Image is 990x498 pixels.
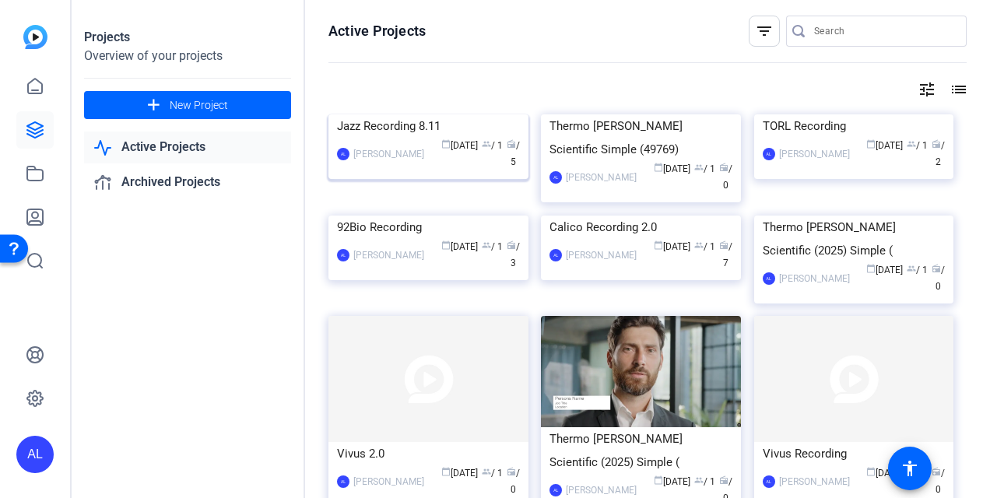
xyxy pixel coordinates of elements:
div: AL [763,148,775,160]
span: / 2 [932,140,945,167]
span: [DATE] [866,265,903,275]
span: group [482,467,491,476]
mat-icon: filter_list [755,22,774,40]
span: calendar_today [441,139,451,149]
span: / 5 [507,140,520,167]
span: [DATE] [654,476,690,487]
div: Thermo [PERSON_NAME] Scientific (2025) Simple ( [763,216,946,262]
span: calendar_today [866,264,876,273]
span: / 1 [694,163,715,174]
span: radio [719,475,728,485]
span: / 1 [482,241,503,252]
a: Active Projects [84,132,291,163]
span: calendar_today [866,139,876,149]
mat-icon: add [144,96,163,115]
span: / 0 [719,163,732,191]
span: calendar_today [654,240,663,250]
div: AL [16,436,54,473]
div: AL [337,249,349,261]
span: group [482,240,491,250]
div: [PERSON_NAME] [353,474,424,489]
span: / 0 [932,265,945,292]
div: Vivus Recording [763,442,946,465]
mat-icon: tune [918,80,936,99]
span: calendar_today [441,467,451,476]
span: group [694,163,704,172]
span: [DATE] [866,468,903,479]
div: AL [549,171,562,184]
span: [DATE] [654,241,690,252]
span: radio [507,467,516,476]
span: [DATE] [441,468,478,479]
div: Vivus 2.0 [337,442,520,465]
div: [PERSON_NAME] [566,482,637,498]
div: [PERSON_NAME] [779,474,850,489]
span: group [482,139,491,149]
div: Jazz Recording 8.11 [337,114,520,138]
span: calendar_today [654,475,663,485]
div: 92Bio Recording [337,216,520,239]
img: blue-gradient.svg [23,25,47,49]
mat-icon: accessibility [900,459,919,478]
div: [PERSON_NAME] [779,146,850,162]
span: radio [719,240,728,250]
span: radio [932,264,941,273]
span: calendar_today [441,240,451,250]
div: Thermo [PERSON_NAME] Scientific Simple (49769) [549,114,732,161]
span: group [694,240,704,250]
h1: Active Projects [328,22,426,40]
span: New Project [170,97,228,114]
div: [PERSON_NAME] [566,247,637,263]
span: / 1 [694,241,715,252]
span: [DATE] [441,241,478,252]
div: [PERSON_NAME] [353,146,424,162]
span: calendar_today [654,163,663,172]
span: / 0 [932,468,945,495]
div: AL [549,484,562,496]
span: radio [932,467,941,476]
div: AL [337,475,349,488]
div: [PERSON_NAME] [353,247,424,263]
div: TORL Recording [763,114,946,138]
span: / 0 [507,468,520,495]
button: New Project [84,91,291,119]
span: / 1 [907,140,928,151]
input: Search [814,22,954,40]
div: Overview of your projects [84,47,291,65]
span: / 7 [719,241,732,268]
span: / 3 [507,241,520,268]
span: / 1 [907,265,928,275]
span: radio [507,139,516,149]
div: AL [763,475,775,488]
span: group [694,475,704,485]
div: Projects [84,28,291,47]
span: [DATE] [866,140,903,151]
span: / 1 [482,468,503,479]
div: [PERSON_NAME] [566,170,637,185]
div: AL [549,249,562,261]
div: Calico Recording 2.0 [549,216,732,239]
span: / 1 [694,476,715,487]
div: Thermo [PERSON_NAME] Scientific (2025) Simple ( [549,427,732,474]
a: Archived Projects [84,167,291,198]
span: group [907,139,916,149]
span: / 1 [482,140,503,151]
div: [PERSON_NAME] [779,271,850,286]
span: [DATE] [654,163,690,174]
div: AL [763,272,775,285]
span: radio [719,163,728,172]
span: radio [932,139,941,149]
span: calendar_today [866,467,876,476]
mat-icon: list [948,80,967,99]
span: radio [507,240,516,250]
span: group [907,264,916,273]
span: [DATE] [441,140,478,151]
div: AL [337,148,349,160]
